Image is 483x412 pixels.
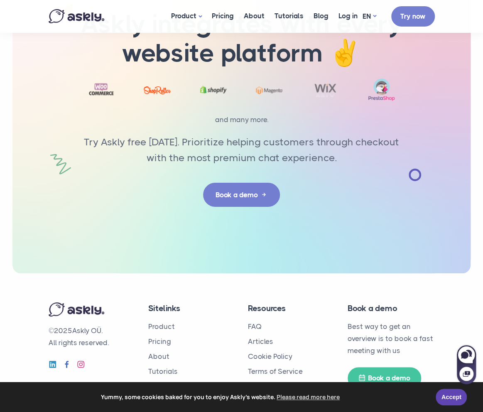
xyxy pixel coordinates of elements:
a: Try now [391,6,435,27]
img: Magento [256,86,283,94]
a: learn more about cookies [275,391,341,403]
img: Wix [312,82,339,98]
a: EN [363,10,376,22]
a: Pricing [148,337,171,346]
img: ShopRoller [144,86,171,94]
h1: Askly integrates with every website platform ✌️ [78,10,406,68]
h4: Book a demo [348,302,435,314]
p: and many more. [82,114,402,126]
img: Woocommerce [88,81,115,98]
p: © Askly OÜ. All rights reserved. [49,325,136,349]
a: Accept [436,389,467,405]
span: 2025 [54,326,72,335]
iframe: Askly chat [456,343,477,385]
img: Shopify [200,82,227,97]
a: FAQ [248,322,262,331]
h4: Resources [248,302,335,314]
a: Terms of Service [248,367,303,375]
a: Articles [248,337,273,346]
p: Try Askly free [DATE]. Prioritize helping customers through checkout with the most premium chat e... [78,134,406,166]
img: Askly [49,9,104,23]
h4: Sitelinks [148,302,235,314]
a: Tutorials [148,367,178,375]
a: Product [148,322,175,331]
span: Yummy, some cookies baked for you to enjoy Askly's website. [12,391,430,403]
a: Book a demo [348,367,421,389]
p: Best way to get an overview is to book a fast meeting with us [348,321,435,357]
img: Askly logo [49,302,104,316]
img: prestashop [368,78,395,101]
a: About [148,352,169,360]
a: Book a demo [203,183,280,207]
a: Cookie Policy [248,352,292,360]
